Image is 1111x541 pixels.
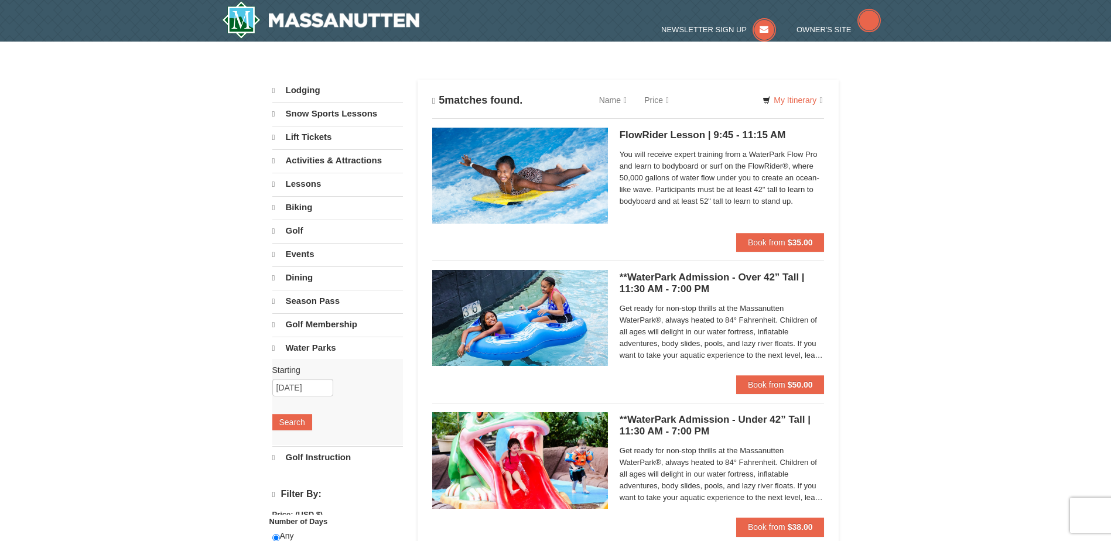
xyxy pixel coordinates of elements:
a: My Itinerary [755,91,830,109]
strong: $35.00 [788,238,813,247]
img: Massanutten Resort Logo [222,1,420,39]
span: Book from [748,522,785,532]
span: Owner's Site [796,25,852,34]
a: Season Pass [272,290,403,312]
h5: **WaterPark Admission - Over 42” Tall | 11:30 AM - 7:00 PM [620,272,825,295]
a: Name [590,88,635,112]
a: Massanutten Resort [222,1,420,39]
a: Price [635,88,678,112]
button: Book from $38.00 [736,518,825,536]
button: Book from $50.00 [736,375,825,394]
strong: $50.00 [788,380,813,389]
h5: **WaterPark Admission - Under 42” Tall | 11:30 AM - 7:00 PM [620,414,825,437]
a: Golf Membership [272,313,403,335]
img: 6619917-720-80b70c28.jpg [432,270,608,366]
a: Lift Tickets [272,126,403,148]
span: Get ready for non-stop thrills at the Massanutten WaterPark®, always heated to 84° Fahrenheit. Ch... [620,303,825,361]
strong: Price: (USD $) [272,510,323,519]
img: 6619917-216-363963c7.jpg [432,128,608,224]
button: Search [272,414,312,430]
span: You will receive expert training from a WaterPark Flow Pro and learn to bodyboard or surf on the ... [620,149,825,207]
button: Book from $35.00 [736,233,825,252]
a: Snow Sports Lessons [272,102,403,125]
a: Dining [272,266,403,289]
span: Newsletter Sign Up [661,25,747,34]
a: Newsletter Sign Up [661,25,776,34]
a: Golf Instruction [272,446,403,468]
a: Biking [272,196,403,218]
span: Book from [748,380,785,389]
img: 6619917-732-e1c471e4.jpg [432,412,608,508]
span: Book from [748,238,785,247]
h4: Filter By: [272,489,403,500]
a: Events [272,243,403,265]
a: Golf [272,220,403,242]
strong: Number of Days [269,517,328,526]
a: Owner's Site [796,25,881,34]
a: Water Parks [272,337,403,359]
strong: $38.00 [788,522,813,532]
a: Lodging [272,80,403,101]
span: Get ready for non-stop thrills at the Massanutten WaterPark®, always heated to 84° Fahrenheit. Ch... [620,445,825,504]
a: Lessons [272,173,403,195]
h5: FlowRider Lesson | 9:45 - 11:15 AM [620,129,825,141]
a: Activities & Attractions [272,149,403,172]
label: Starting [272,364,394,376]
